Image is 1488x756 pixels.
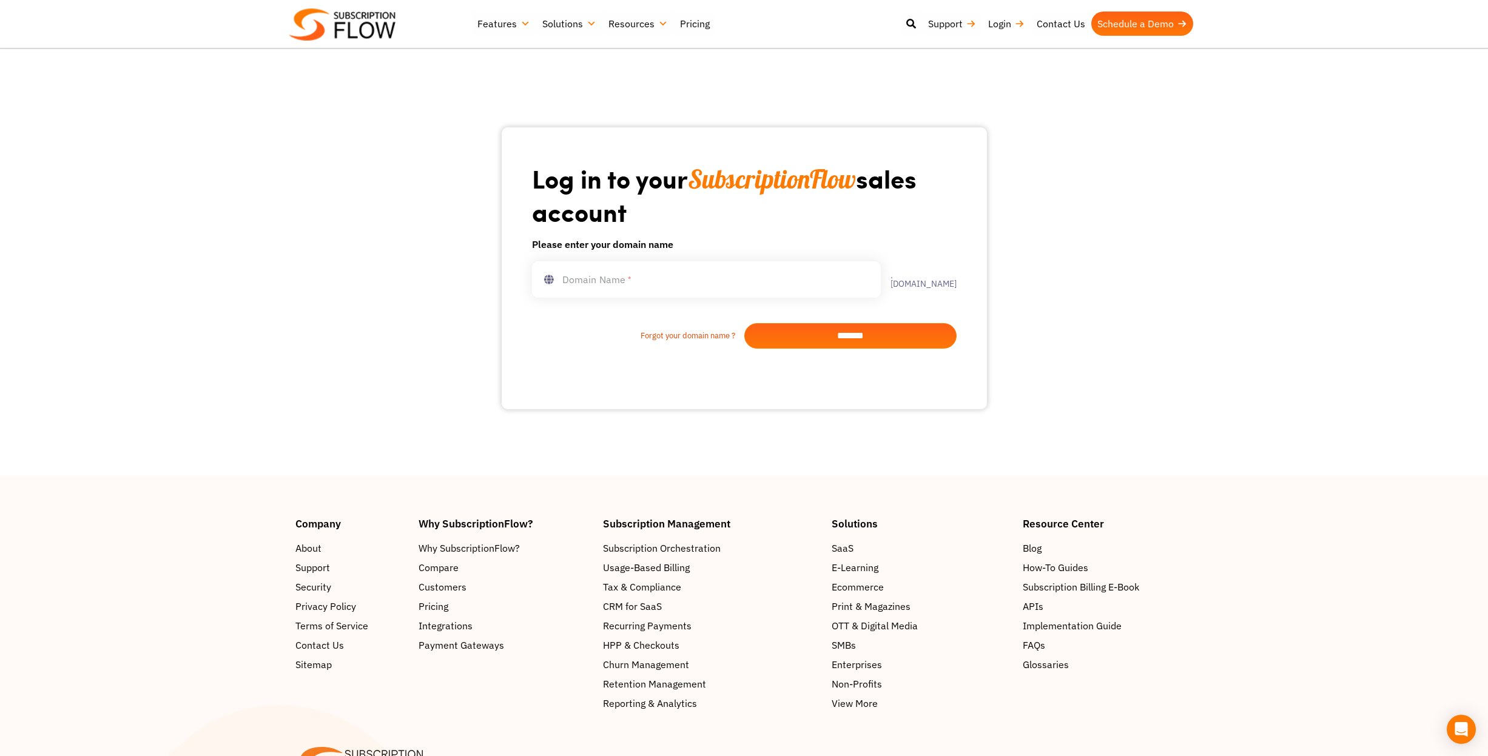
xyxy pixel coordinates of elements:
[1023,618,1193,633] a: Implementation Guide
[1023,541,1193,555] a: Blog
[295,618,407,633] a: Terms of Service
[419,638,591,652] a: Payment Gateways
[295,618,368,633] span: Terms of Service
[1023,638,1193,652] a: FAQs
[289,8,396,41] img: Subscriptionflow
[832,518,1011,529] h4: Solutions
[603,638,679,652] span: HPP & Checkouts
[603,618,820,633] a: Recurring Payments
[603,677,706,691] span: Retention Management
[832,541,1011,555] a: SaaS
[419,638,504,652] span: Payment Gateways
[603,657,820,672] a: Churn Management
[832,696,1011,711] a: View More
[532,330,744,342] a: Forgot your domain name ?
[832,696,878,711] span: View More
[832,618,918,633] span: OTT & Digital Media
[1023,560,1193,575] a: How-To Guides
[1023,657,1069,672] span: Glossaries
[419,580,591,594] a: Customers
[603,599,662,614] span: CRM for SaaS
[688,163,856,195] span: SubscriptionFlow
[603,599,820,614] a: CRM for SaaS
[603,618,692,633] span: Recurring Payments
[419,580,466,594] span: Customers
[295,657,407,672] a: Sitemap
[419,560,591,575] a: Compare
[674,12,716,36] a: Pricing
[295,580,331,594] span: Security
[832,580,1011,594] a: Ecommerce
[1091,12,1193,36] a: Schedule a Demo
[295,657,332,672] span: Sitemap
[419,541,520,555] span: Why SubscriptionFlow?
[1031,12,1091,36] a: Contact Us
[832,677,1011,691] a: Non-Profits
[295,541,407,555] a: About
[603,696,820,711] a: Reporting & Analytics
[419,599,591,614] a: Pricing
[832,541,853,555] span: SaaS
[295,599,356,614] span: Privacy Policy
[1023,580,1193,594] a: Subscription Billing E-Book
[603,696,697,711] span: Reporting & Analytics
[532,237,957,252] h6: Please enter your domain name
[603,657,689,672] span: Churn Management
[832,677,882,691] span: Non-Profits
[1023,560,1088,575] span: How-To Guides
[419,618,591,633] a: Integrations
[295,518,407,529] h4: Company
[532,162,957,227] h1: Log in to your sales account
[419,560,459,575] span: Compare
[982,12,1031,36] a: Login
[603,518,820,529] h4: Subscription Management
[603,560,690,575] span: Usage-Based Billing
[603,541,820,555] a: Subscription Orchestration
[295,638,344,652] span: Contact Us
[471,12,536,36] a: Features
[295,541,322,555] span: About
[1023,541,1042,555] span: Blog
[295,560,407,575] a: Support
[603,580,681,594] span: Tax & Compliance
[295,638,407,652] a: Contact Us
[603,580,820,594] a: Tax & Compliance
[832,638,856,652] span: SMBs
[419,541,591,555] a: Why SubscriptionFlow?
[1023,580,1139,594] span: Subscription Billing E-Book
[1023,657,1193,672] a: Glossaries
[603,560,820,575] a: Usage-Based Billing
[419,599,448,614] span: Pricing
[1023,518,1193,529] h4: Resource Center
[832,638,1011,652] a: SMBs
[295,599,407,614] a: Privacy Policy
[1023,599,1193,614] a: APIs
[536,12,602,36] a: Solutions
[1023,599,1043,614] span: APIs
[1023,638,1045,652] span: FAQs
[832,618,1011,633] a: OTT & Digital Media
[832,657,882,672] span: Enterprises
[295,560,330,575] span: Support
[1447,715,1476,744] div: Open Intercom Messenger
[922,12,982,36] a: Support
[832,580,884,594] span: Ecommerce
[295,580,407,594] a: Security
[832,599,1011,614] a: Print & Magazines
[832,599,911,614] span: Print & Magazines
[832,560,878,575] span: E-Learning
[419,618,473,633] span: Integrations
[1023,618,1122,633] span: Implementation Guide
[881,271,957,288] label: .[DOMAIN_NAME]
[602,12,674,36] a: Resources
[419,518,591,529] h4: Why SubscriptionFlow?
[832,560,1011,575] a: E-Learning
[603,541,721,555] span: Subscription Orchestration
[603,677,820,691] a: Retention Management
[832,657,1011,672] a: Enterprises
[603,638,820,652] a: HPP & Checkouts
